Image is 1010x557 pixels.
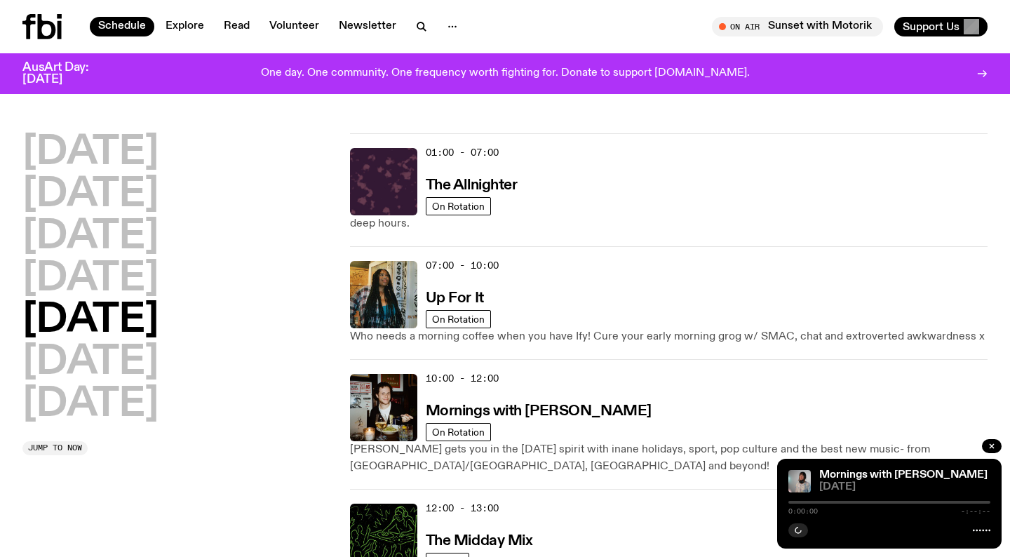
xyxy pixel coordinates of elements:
[22,301,159,340] button: [DATE]
[432,427,485,437] span: On Rotation
[215,17,258,36] a: Read
[350,328,988,345] p: Who needs a morning coffee when you have Ify! Cure your early morning grog w/ SMAC, chat and extr...
[22,217,159,257] button: [DATE]
[22,343,159,382] button: [DATE]
[261,17,328,36] a: Volunteer
[788,470,811,492] img: Kana Frazer is smiling at the camera with her head tilted slightly to her left. She wears big bla...
[426,175,518,193] a: The Allnighter
[350,374,417,441] img: Sam blankly stares at the camera, brightly lit by a camera flash wearing a hat collared shirt and...
[426,423,491,441] a: On Rotation
[426,502,499,515] span: 12:00 - 13:00
[22,175,159,215] button: [DATE]
[819,469,988,481] a: Mornings with [PERSON_NAME]
[819,482,990,492] span: [DATE]
[426,310,491,328] a: On Rotation
[22,441,88,455] button: Jump to now
[426,259,499,272] span: 07:00 - 10:00
[22,62,112,86] h3: AusArt Day: [DATE]
[426,178,518,193] h3: The Allnighter
[961,508,990,515] span: -:--:--
[426,288,484,306] a: Up For It
[426,197,491,215] a: On Rotation
[90,17,154,36] a: Schedule
[350,441,988,475] p: [PERSON_NAME] gets you in the [DATE] spirit with inane holidays, sport, pop culture and the best ...
[350,215,988,232] p: deep hours.
[261,67,750,80] p: One day. One community. One frequency worth fighting for. Donate to support [DOMAIN_NAME].
[432,314,485,324] span: On Rotation
[350,261,417,328] img: Ify - a Brown Skin girl with black braided twists, looking up to the side with her tongue stickin...
[22,385,159,424] button: [DATE]
[426,531,533,549] a: The Midday Mix
[426,146,499,159] span: 01:00 - 07:00
[903,20,959,33] span: Support Us
[426,401,652,419] a: Mornings with [PERSON_NAME]
[894,17,988,36] button: Support Us
[22,260,159,299] button: [DATE]
[22,133,159,173] button: [DATE]
[157,17,213,36] a: Explore
[712,17,883,36] button: On AirSunset with Motorik
[330,17,405,36] a: Newsletter
[426,291,484,306] h3: Up For It
[432,201,485,211] span: On Rotation
[426,534,533,549] h3: The Midday Mix
[28,444,82,452] span: Jump to now
[426,372,499,385] span: 10:00 - 12:00
[788,508,818,515] span: 0:00:00
[426,404,652,419] h3: Mornings with [PERSON_NAME]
